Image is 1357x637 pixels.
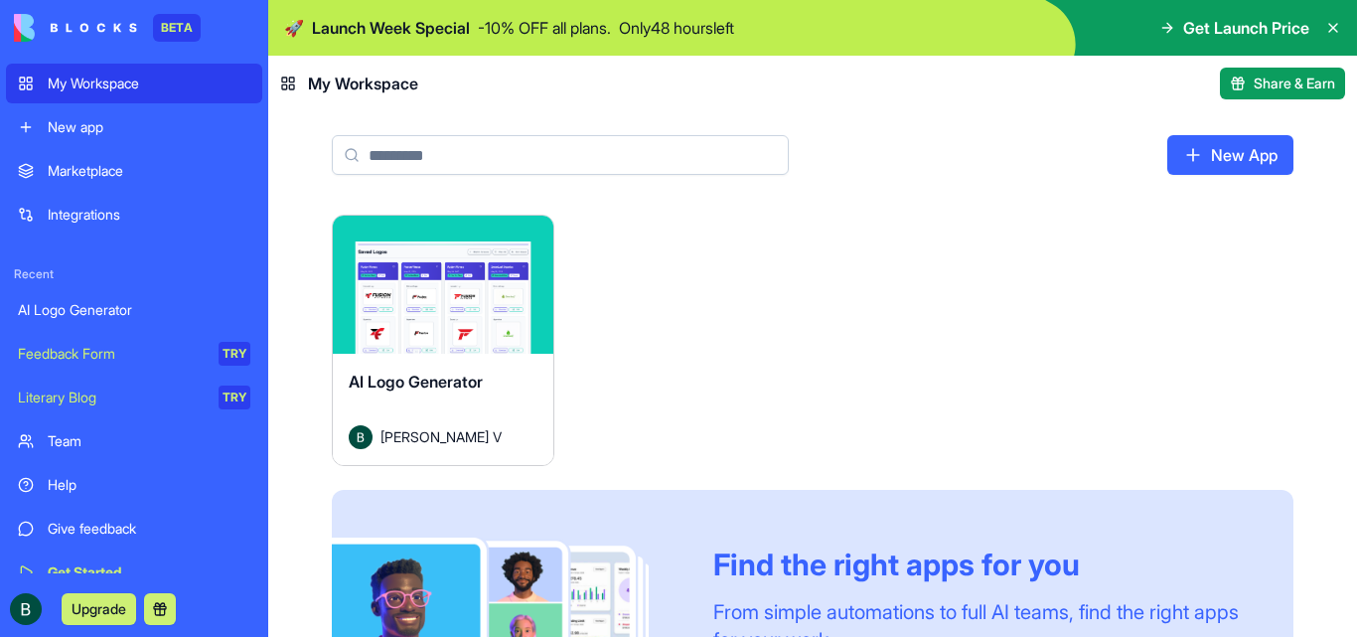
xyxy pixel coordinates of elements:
div: Team [48,431,250,451]
img: Avatar [349,425,373,449]
a: Upgrade [62,598,136,618]
a: Feedback FormTRY [6,334,262,374]
a: Marketplace [6,151,262,191]
div: Get Started [48,562,250,582]
div: Feedback Form [18,344,205,364]
button: Upgrade [62,593,136,625]
div: AI Logo Generator [18,300,250,320]
p: - 10 % OFF all plans. [478,16,611,40]
span: Launch Week Special [312,16,470,40]
div: Marketplace [48,161,250,181]
a: Help [6,465,262,505]
a: AI Logo GeneratorAvatar[PERSON_NAME] V [332,215,554,466]
div: New app [48,117,250,137]
div: Integrations [48,205,250,225]
div: Find the right apps for you [713,547,1246,582]
span: My Workspace [308,72,418,95]
div: Literary Blog [18,388,205,407]
a: Integrations [6,195,262,235]
a: Give feedback [6,509,262,549]
a: Team [6,421,262,461]
span: AI Logo Generator [349,372,483,392]
span: Get Launch Price [1183,16,1309,40]
span: 🚀 [284,16,304,40]
div: My Workspace [48,74,250,93]
span: Recent [6,266,262,282]
div: Help [48,475,250,495]
a: Get Started [6,553,262,592]
div: BETA [153,14,201,42]
p: Only 48 hours left [619,16,734,40]
a: My Workspace [6,64,262,103]
a: BETA [14,14,201,42]
span: [PERSON_NAME] V [380,426,502,447]
a: AI Logo Generator [6,290,262,330]
a: Literary BlogTRY [6,378,262,417]
img: logo [14,14,137,42]
div: TRY [219,342,250,366]
button: Share & Earn [1220,68,1345,99]
a: New App [1167,135,1293,175]
img: ACg8ocJ9WM45lrq-wm6kHsduCNRzdvtP0588c619tFZVcS--QMtLvA=s96-c [10,593,42,625]
div: TRY [219,386,250,409]
div: Give feedback [48,519,250,539]
a: New app [6,107,262,147]
span: Share & Earn [1254,74,1335,93]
